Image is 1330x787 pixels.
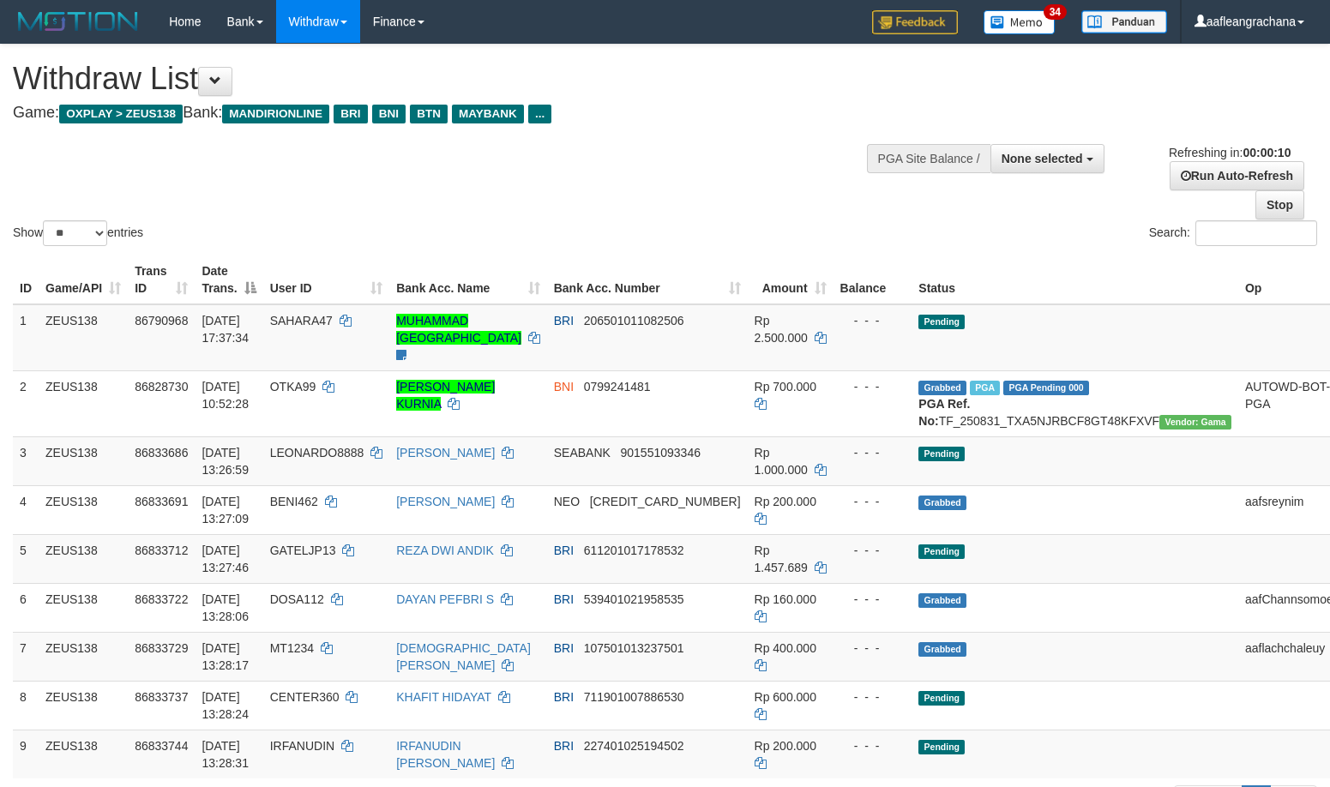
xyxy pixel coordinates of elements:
th: Trans ID: activate to sort column ascending [128,255,195,304]
span: SAHARA47 [270,314,333,327]
strong: 00:00:10 [1243,146,1291,159]
td: 2 [13,370,39,436]
td: ZEUS138 [39,632,128,681]
span: OTKA99 [270,380,316,393]
span: BRI [334,105,367,123]
span: [DATE] 13:28:06 [202,592,249,623]
span: OXPLAY > ZEUS138 [59,105,183,123]
span: MAYBANK [452,105,524,123]
button: None selected [990,144,1104,173]
span: 86790968 [135,314,188,327]
span: Rp 1.457.689 [755,544,808,574]
th: Amount: activate to sort column ascending [748,255,834,304]
select: Showentries [43,220,107,246]
span: MANDIRIONLINE [222,105,329,123]
td: ZEUS138 [39,485,128,534]
span: LEONARDO8888 [270,446,364,460]
span: BNI [372,105,406,123]
td: ZEUS138 [39,370,128,436]
div: - - - [840,640,906,657]
span: None selected [1002,152,1083,165]
td: 1 [13,304,39,371]
td: 5 [13,534,39,583]
th: Game/API: activate to sort column ascending [39,255,128,304]
span: 86833744 [135,739,188,753]
td: 9 [13,730,39,778]
th: ID [13,255,39,304]
td: ZEUS138 [39,730,128,778]
span: Rp 160.000 [755,592,816,606]
span: ... [528,105,551,123]
a: Stop [1255,190,1304,219]
span: Rp 2.500.000 [755,314,808,345]
span: GATELJP13 [270,544,336,557]
a: [PERSON_NAME] [396,446,495,460]
td: 6 [13,583,39,632]
div: - - - [840,493,906,510]
a: [DEMOGRAPHIC_DATA][PERSON_NAME] [396,641,531,672]
span: Pending [918,691,965,706]
th: User ID: activate to sort column ascending [263,255,390,304]
a: MUHAMMAD [GEOGRAPHIC_DATA] [396,314,521,345]
span: Grabbed [918,381,966,395]
span: SEABANK [554,446,611,460]
label: Show entries [13,220,143,246]
h1: Withdraw List [13,62,870,96]
span: Pending [918,447,965,461]
span: BRI [554,641,574,655]
th: Balance [834,255,912,304]
span: BTN [410,105,448,123]
span: Grabbed [918,496,966,510]
td: ZEUS138 [39,583,128,632]
div: - - - [840,378,906,395]
span: Pending [918,740,965,754]
a: REZA DWI ANDIK [396,544,494,557]
b: PGA Ref. No: [918,397,970,428]
span: 86833712 [135,544,188,557]
a: IRFANUDIN [PERSON_NAME] [396,739,495,770]
span: BENI462 [270,495,318,508]
span: Rp 400.000 [755,641,816,655]
div: - - - [840,312,906,329]
span: [DATE] 13:27:09 [202,495,249,526]
span: BRI [554,739,574,753]
span: [DATE] 13:27:46 [202,544,249,574]
span: DOSA112 [270,592,324,606]
span: Copy 5859459258023117 to clipboard [590,495,741,508]
span: 86828730 [135,380,188,393]
span: 86833722 [135,592,188,606]
span: Grabbed [918,593,966,608]
span: IRFANUDIN [270,739,334,753]
td: 7 [13,632,39,681]
div: - - - [840,591,906,608]
span: BRI [554,592,574,606]
img: panduan.png [1081,10,1167,33]
div: - - - [840,542,906,559]
td: 8 [13,681,39,730]
span: Rp 600.000 [755,690,816,704]
span: 86833729 [135,641,188,655]
span: CENTER360 [270,690,340,704]
a: DAYAN PEFBRI S [396,592,494,606]
span: Rp 200.000 [755,739,816,753]
td: ZEUS138 [39,436,128,485]
span: Refreshing in: [1169,146,1291,159]
img: Feedback.jpg [872,10,958,34]
td: 4 [13,485,39,534]
th: Bank Acc. Number: activate to sort column ascending [547,255,748,304]
span: Copy 611201017178532 to clipboard [584,544,684,557]
span: Marked by aafsreyleap [970,381,1000,395]
span: Pending [918,315,965,329]
span: [DATE] 17:37:34 [202,314,249,345]
span: [DATE] 13:28:31 [202,739,249,770]
a: Run Auto-Refresh [1170,161,1304,190]
span: Copy 107501013237501 to clipboard [584,641,684,655]
span: [DATE] 13:28:24 [202,690,249,721]
span: Rp 1.000.000 [755,446,808,477]
div: - - - [840,688,906,706]
td: TF_250831_TXA5NJRBCF8GT48KFXVF [912,370,1238,436]
input: Search: [1195,220,1317,246]
span: [DATE] 13:28:17 [202,641,249,672]
th: Status [912,255,1238,304]
td: ZEUS138 [39,681,128,730]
